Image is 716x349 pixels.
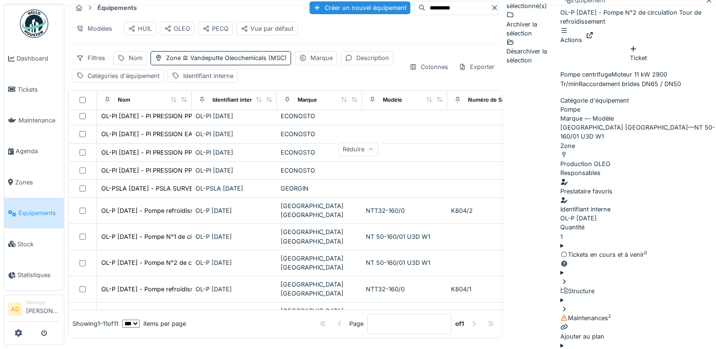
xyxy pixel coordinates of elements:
[8,299,60,322] a: AD Manager[PERSON_NAME]
[195,285,273,294] div: OL-P [DATE]
[560,223,716,241] div: 1
[195,232,273,241] div: OL-P [DATE]
[451,206,529,215] div: K804/2
[309,1,410,14] div: Créer un nouvel équipement
[560,70,716,88] div: Pompe centrifugeMoteur 11 kW 2900 Tr/minRaccordement brides DN65 / DN50
[560,141,716,150] div: Zone
[203,24,229,33] div: PECQ
[366,258,443,267] div: NT 50-160/01 U3D W1
[195,206,273,215] div: OL-P [DATE]
[88,71,159,80] div: Catégories d'équipement
[281,148,358,157] div: ECONOSTO
[122,320,186,329] div: items per page
[366,232,443,241] div: NT 50-160/01 U3D W1
[129,53,142,62] div: Nom
[506,38,553,65] div: Désarchiver la sélection
[608,314,611,319] sup: 2
[468,96,512,104] div: Numéro de Série
[26,299,60,306] div: Manager
[195,112,273,121] div: OL-PI [DATE]
[366,206,443,215] div: NTT32-160/0
[310,53,333,62] div: Marque
[72,320,118,329] div: Showing 1 - 11 of 11
[94,3,141,12] strong: Équipements
[72,51,109,65] div: Filtres
[281,166,358,175] div: ECONOSTO
[560,241,716,269] summary: Tickets en cours et à venir0
[451,285,529,294] div: K804/1
[281,227,358,245] div: [GEOGRAPHIC_DATA] [GEOGRAPHIC_DATA]
[18,116,60,125] span: Maintenance
[15,178,60,187] span: Zones
[8,302,22,316] li: AD
[281,201,358,219] div: [GEOGRAPHIC_DATA] [GEOGRAPHIC_DATA]
[560,187,716,196] div: Prestataire favoris
[349,320,363,329] div: Page
[560,96,716,114] div: Pompe
[405,60,452,74] div: Colonnes
[506,10,553,38] div: Archiver la sélection
[183,71,233,80] div: Identifiant interne
[18,270,60,279] span: Statistiques
[560,114,716,123] div: Marque — Modèle
[281,130,358,139] div: ECONOSTO
[195,184,273,193] div: OL-PSLA [DATE]
[560,296,716,341] summary: Maintenances2Ajouter au plan
[560,96,716,105] div: Catégorie d'équipement
[560,8,716,44] div: OL-P [DATE] - Pompe N°2 de circulation Tour de refroidissement
[101,258,289,267] div: OL-P [DATE] - Pompe N°2 de circulation Tour de refroidissement
[4,260,64,290] a: Statistiques
[4,228,64,259] a: Stock
[20,9,48,38] img: Badge_color-CXgf-gQk.svg
[4,43,64,74] a: Dashboard
[26,299,60,319] li: [PERSON_NAME]
[241,24,293,33] div: Vue par défaut
[560,159,610,168] div: Production OLEO
[101,130,298,139] div: OL-PI [DATE] - PI PRESSION EAU TOUR AVT SPRAY MAX 0,2 BarsG
[560,168,716,177] div: Responsables
[281,112,358,121] div: ECONOSTO
[383,96,402,104] div: Modèle
[195,166,273,175] div: OL-PI [DATE]
[18,209,60,218] span: Équipements
[101,166,274,175] div: OL-PI [DATE] - PI PRESSION PPES 3,04,10 / 20 TH66 FROID
[560,287,716,296] div: Structure
[560,314,716,323] div: Maintenances
[281,254,358,272] div: [GEOGRAPHIC_DATA] [GEOGRAPHIC_DATA]
[181,54,287,61] span: Vandeputte Oleochemicals (MSC)
[118,96,130,104] div: Nom
[101,285,273,294] div: OL-P [DATE] - Pompe refroidissement TH66 EC-R1-2-3 N°1
[195,130,273,139] div: OL-PI [DATE]
[17,54,60,63] span: Dashboard
[454,60,499,74] div: Exporter
[560,205,716,214] div: Identifiant interne
[101,206,274,215] div: OL-P [DATE] - Pompe refroidissement TH66 EC-R1-2-3 N°2
[4,136,64,166] a: Agenda
[4,74,64,105] a: Tickets
[366,285,443,294] div: NTT32-160/0
[101,232,288,241] div: OL-P [DATE] - Pompe N°1 de circulation Tour de refroidissement
[560,205,716,223] div: OL-P [DATE]
[166,53,287,62] div: Zone
[4,105,64,136] a: Maintenance
[212,96,258,104] div: Identifiant interne
[16,147,60,156] span: Agenda
[560,323,604,340] div: Ajouter au plan
[195,258,273,267] div: OL-P [DATE]
[195,148,273,157] div: OL-PI [DATE]
[101,112,272,121] div: OL-PI [DATE] - PI PRESSION PPES 3,04,30 / 40 EAU TOUR
[560,268,716,296] summary: Structure
[128,24,152,33] div: HUIL
[356,53,389,62] div: Description
[164,24,190,33] div: OLEO
[455,320,464,329] strong: of 1
[629,44,646,62] div: Ticket
[281,280,358,298] div: [GEOGRAPHIC_DATA] [GEOGRAPHIC_DATA]
[101,148,274,157] div: OL-PI [DATE] - PI PRESSION PPES 3,04,10 / 20 TH66 FROID
[338,143,378,157] div: Réduire
[4,198,64,228] a: Équipements
[560,223,716,232] div: Quantité
[644,250,647,255] sup: 0
[298,96,317,104] div: Marque
[560,26,582,44] div: Actions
